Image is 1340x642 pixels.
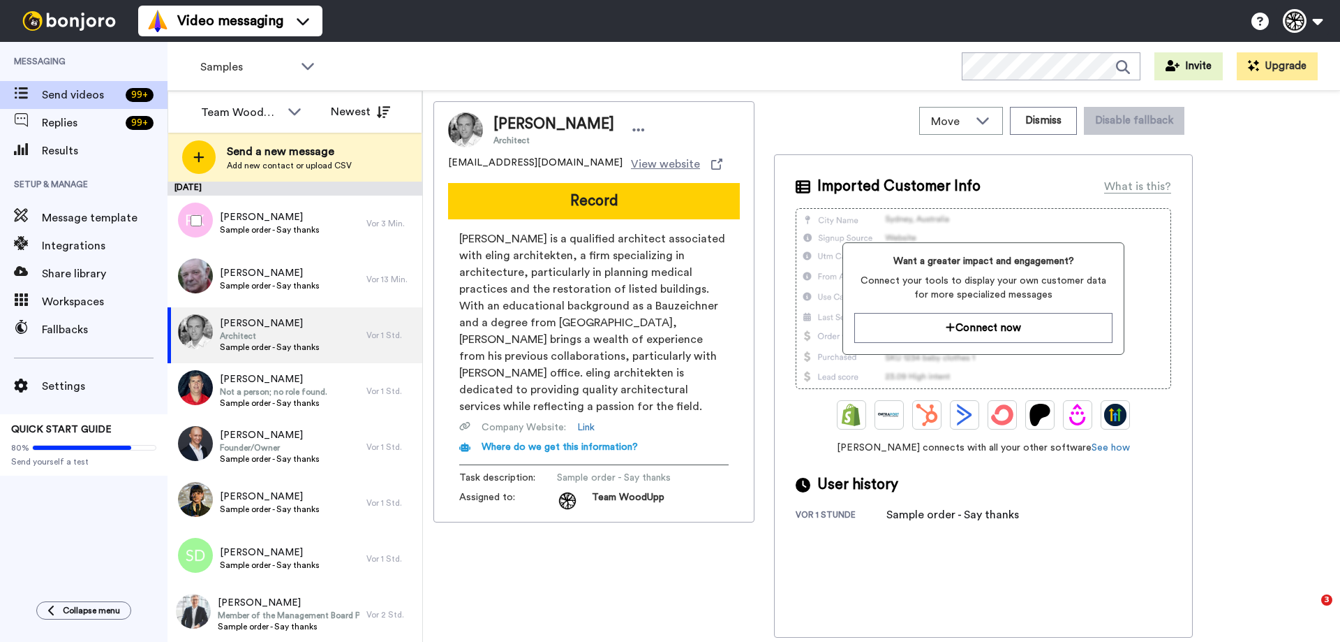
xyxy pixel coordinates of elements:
button: Record [448,183,740,219]
img: Drip [1066,404,1089,426]
button: Disable fallback [1084,107,1184,135]
div: Vor 13 Min. [366,274,415,285]
div: Vor 1 Std. [366,330,415,341]
button: Dismiss [1010,107,1077,135]
img: 5e1262b6-d9f0-4f6f-84a2-5a3bf3096928.jpg [178,314,213,349]
img: GoHighLevel [1104,404,1126,426]
div: Vor 1 Std. [366,497,415,509]
img: c3520008-3302-4a44-b58f-ab9587b9bcc2.jpg [176,594,211,629]
img: Patreon [1029,404,1051,426]
span: Want a greater impact and engagement? [854,254,1112,268]
span: [PERSON_NAME] [220,546,320,560]
span: Integrations [42,238,167,254]
span: Team WoodUpp [592,490,664,511]
div: What is this? [1104,178,1171,195]
div: Vor 1 Std. [366,442,415,453]
span: 80% [11,442,29,453]
img: sd.png [178,538,213,573]
span: Sample order - Say thanks [218,621,359,632]
span: [PERSON_NAME] connects with all your other software [796,441,1171,455]
span: Architect [220,330,320,342]
span: [EMAIL_ADDRESS][DOMAIN_NAME] [448,156,623,173]
img: Hubspot [916,404,938,426]
span: Send yourself a test [11,456,156,467]
span: [PERSON_NAME] is a qualified architect associated with eling architekten, a firm specializing in ... [459,231,729,415]
span: Architect [493,135,614,146]
button: Collapse menu [36,601,131,620]
img: Image of Holger Hölsken [448,112,483,147]
div: vor 1 Stunde [796,509,886,523]
div: Sample order - Say thanks [886,506,1019,523]
img: vm-color.svg [147,10,169,32]
div: Vor 1 Std. [366,386,415,397]
span: Workspaces [42,293,167,310]
img: Ontraport [878,404,900,426]
div: Team WoodUpp [201,104,281,121]
span: Sample order - Say thanks [220,560,320,571]
span: Task description : [459,471,557,485]
span: Send a new message [227,143,352,160]
span: Move [931,113,969,130]
span: QUICK START GUIDE [11,425,112,435]
button: Newest [320,98,401,126]
span: Settings [42,378,167,395]
span: Sample order - Say thanks [220,453,320,465]
div: 99 + [126,88,154,102]
img: ActiveCampaign [953,404,976,426]
span: Add new contact or upload CSV [227,160,352,171]
span: Assigned to: [459,490,557,511]
img: e14bac29-cd46-4bab-ab2d-2be194a59b1c.jpg [178,258,213,293]
span: Share library [42,265,167,282]
div: [DATE] [167,182,422,196]
img: bj-logo-header-white.svg [17,11,121,31]
span: [PERSON_NAME] [220,266,320,280]
img: 14476569-b8bd-44a0-9b35-bd1336bd6286-1620733706.jpg [557,490,578,511]
button: Upgrade [1237,52,1318,80]
span: Company Website : [482,421,566,435]
img: Shopify [840,404,863,426]
img: ConvertKit [991,404,1013,426]
a: Link [577,421,595,435]
span: User history [817,474,898,495]
span: Sample order - Say thanks [557,471,690,485]
span: Results [42,143,167,159]
span: Member of the Management Board Product and Technology Management [218,610,359,621]
span: [PERSON_NAME] [220,428,320,442]
span: [PERSON_NAME] [220,316,320,330]
iframe: Intercom live chat [1293,594,1326,628]
span: Video messaging [177,11,283,31]
span: [PERSON_NAME] [220,490,320,504]
span: [PERSON_NAME] [220,372,327,386]
span: Not a person; no role found. [220,386,327,397]
div: 99 + [126,116,154,130]
img: 7a28999e-7139-433e-8dc3-bf8bed139847.jpg [178,426,213,461]
span: [PERSON_NAME] [218,596,359,610]
span: Founder/Owner [220,442,320,453]
span: Sample order - Say thanks [220,397,327,409]
span: Collapse menu [63,605,120,616]
span: Replies [42,115,120,131]
span: [PERSON_NAME] [220,210,320,224]
button: Connect now [854,313,1112,343]
span: Send videos [42,87,120,103]
button: Invite [1154,52,1223,80]
span: Where do we get this information? [482,442,638,452]
span: Imported Customer Info [817,176,981,197]
img: 82fd3571-999f-425b-9168-efa6b64224f0.jpg [178,370,213,405]
span: Connect your tools to display your own customer data for more specialized messages [854,274,1112,302]
div: Vor 2 Std. [366,609,415,620]
span: View website [631,156,700,173]
span: [PERSON_NAME] [493,114,614,135]
img: 69d76554-9b6b-408d-bfb9-03c3bcea5fe0.jpg [178,482,213,517]
span: Sample order - Say thanks [220,342,320,353]
span: Sample order - Say thanks [220,280,320,291]
span: 3 [1321,594,1332,606]
a: View website [631,156,722,173]
span: Fallbacks [42,321,167,338]
span: Sample order - Say thanks [220,224,320,235]
span: Sample order - Say thanks [220,504,320,515]
div: Vor 3 Min. [366,218,415,229]
a: See how [1092,443,1130,453]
